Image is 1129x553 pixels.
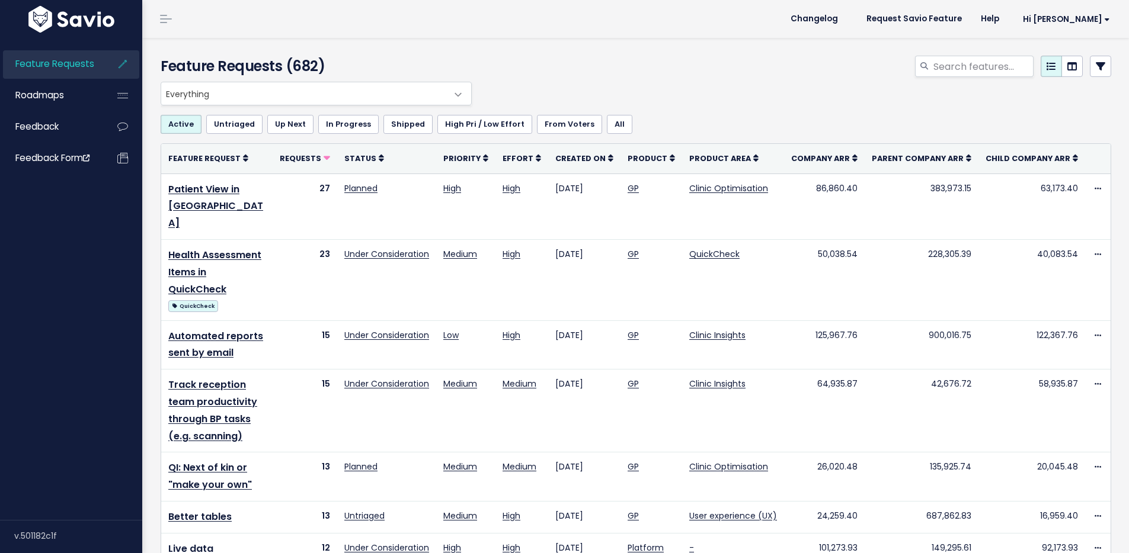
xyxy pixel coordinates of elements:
[168,329,263,360] a: Automated reports sent by email
[978,452,1085,501] td: 20,045.48
[344,461,378,472] a: Planned
[15,120,59,133] span: Feedback
[318,115,379,134] a: In Progress
[168,300,218,312] span: QuickCheck
[784,501,865,533] td: 24,259.40
[548,239,621,320] td: [DATE]
[628,153,667,163] span: Product
[628,510,639,522] a: GP
[503,248,520,260] a: High
[865,239,978,320] td: 228,305.39
[978,320,1085,369] td: 122,367.76
[791,15,838,23] span: Changelog
[280,152,330,164] a: Requests
[168,152,248,164] a: Feature Request
[628,182,639,194] a: GP
[555,153,606,163] span: Created On
[344,248,429,260] a: Under Consideration
[1009,10,1120,28] a: Hi [PERSON_NAME]
[503,152,541,164] a: Effort
[168,248,261,296] a: Health Assessment Items in QuickCheck
[3,50,98,78] a: Feature Requests
[443,329,459,341] a: Low
[15,89,64,101] span: Roadmaps
[161,56,466,77] h4: Feature Requests (682)
[932,56,1034,77] input: Search features...
[971,10,1009,28] a: Help
[168,298,218,313] a: QuickCheck
[267,115,314,134] a: Up Next
[503,329,520,341] a: High
[986,152,1078,164] a: Child Company ARR
[443,461,477,472] a: Medium
[344,152,384,164] a: Status
[872,153,964,163] span: Parent Company ARR
[168,378,257,442] a: Track reception team productivity through BP tasks (e.g. scanning)
[344,329,429,341] a: Under Consideration
[978,369,1085,452] td: 58,935.87
[689,329,746,341] a: Clinic Insights
[503,182,520,194] a: High
[689,510,777,522] a: User experience (UX)
[548,173,621,239] td: [DATE]
[161,115,1111,134] ul: Filter feature requests
[628,248,639,260] a: GP
[503,378,536,390] a: Medium
[168,461,252,491] a: QI: Next of kin or "make your own"
[503,461,536,472] a: Medium
[689,182,768,194] a: Clinic Optimisation
[344,153,376,163] span: Status
[791,152,858,164] a: Company ARR
[280,153,321,163] span: Requests
[344,182,378,194] a: Planned
[689,378,746,390] a: Clinic Insights
[443,182,461,194] a: High
[865,501,978,533] td: 687,862.83
[537,115,602,134] a: From Voters
[784,320,865,369] td: 125,967.76
[443,248,477,260] a: Medium
[689,153,751,163] span: Product Area
[206,115,263,134] a: Untriaged
[503,510,520,522] a: High
[168,510,232,523] a: Better tables
[3,82,98,109] a: Roadmaps
[628,378,639,390] a: GP
[865,173,978,239] td: 383,973.15
[168,182,263,230] a: Patient View in [GEOGRAPHIC_DATA]
[548,320,621,369] td: [DATE]
[15,152,89,164] span: Feedback form
[14,520,142,551] div: v.501182c1f
[25,6,117,33] img: logo-white.9d6f32f41409.svg
[273,320,337,369] td: 15
[784,369,865,452] td: 64,935.87
[443,510,477,522] a: Medium
[857,10,971,28] a: Request Savio Feature
[161,115,202,134] a: Active
[168,153,241,163] span: Feature Request
[3,113,98,140] a: Feedback
[978,501,1085,533] td: 16,959.40
[437,115,532,134] a: High Pri / Low Effort
[273,452,337,501] td: 13
[548,501,621,533] td: [DATE]
[872,152,971,164] a: Parent Company ARR
[689,248,740,260] a: QuickCheck
[15,57,94,70] span: Feature Requests
[784,239,865,320] td: 50,038.54
[607,115,632,134] a: All
[865,452,978,501] td: 135,925.74
[548,452,621,501] td: [DATE]
[443,378,477,390] a: Medium
[503,153,533,163] span: Effort
[273,501,337,533] td: 13
[273,173,337,239] td: 27
[548,369,621,452] td: [DATE]
[784,173,865,239] td: 86,860.40
[161,82,472,105] span: Everything
[3,144,98,172] a: Feedback form
[161,82,447,105] span: Everything
[978,239,1085,320] td: 40,083.54
[273,369,337,452] td: 15
[1023,15,1110,24] span: Hi [PERSON_NAME]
